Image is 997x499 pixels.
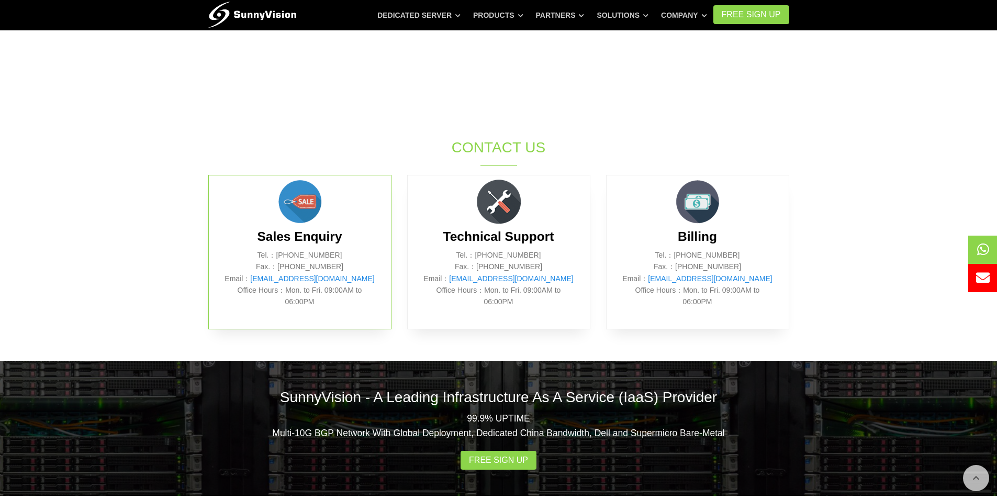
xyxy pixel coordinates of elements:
img: flat-repair-tools.png [473,175,525,228]
img: money.png [671,175,724,228]
p: 99.9% UPTIME Multi-10G BGP Network With Global Deployment, Dedicated China Bandwidth, Dell and Su... [208,411,789,440]
p: Tel.：[PHONE_NUMBER] Fax.：[PHONE_NUMBER] Email： Office Hours：Mon. to Fri. 09:00AM to 06:00PM [423,249,574,308]
a: Dedicated Server [377,6,461,25]
a: [EMAIL_ADDRESS][DOMAIN_NAME] [449,274,573,283]
a: Free Sign Up [461,451,536,470]
p: Tel.：[PHONE_NUMBER] Fax.：[PHONE_NUMBER] Email： Office Hours：Mon. to Fri. 09:00AM to 06:00PM [225,249,375,308]
a: [EMAIL_ADDRESS][DOMAIN_NAME] [250,274,374,283]
img: sales.png [274,175,326,228]
a: [EMAIL_ADDRESS][DOMAIN_NAME] [648,274,772,283]
b: Technical Support [443,229,554,243]
a: Solutions [597,6,648,25]
h1: Contact Us [324,137,673,158]
a: Company [661,6,707,25]
a: Partners [536,6,585,25]
a: Products [473,6,523,25]
b: Billing [678,229,717,243]
a: FREE Sign Up [713,5,789,24]
p: Tel.：[PHONE_NUMBER] Fax.：[PHONE_NUMBER] Email： Office Hours：Mon. to Fri. 09:00AM to 06:00PM [622,249,773,308]
b: Sales Enquiry [257,229,342,243]
h2: SunnyVision - A Leading Infrastructure As A Service (IaaS) Provider [208,387,789,407]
